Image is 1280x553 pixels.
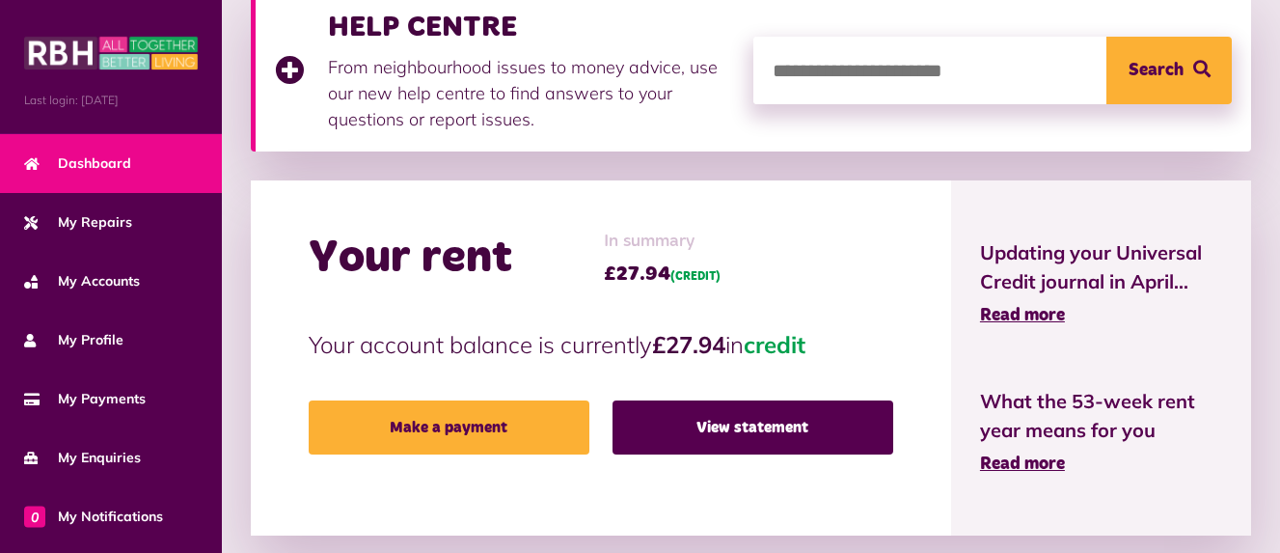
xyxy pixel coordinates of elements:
[24,34,198,72] img: MyRBH
[24,506,45,527] span: 0
[24,153,131,174] span: Dashboard
[604,260,721,289] span: £27.94
[980,387,1222,445] span: What the 53-week rent year means for you
[24,212,132,233] span: My Repairs
[604,229,721,255] span: In summary
[1106,37,1232,104] button: Search
[980,456,1065,473] span: Read more
[980,387,1222,478] a: What the 53-week rent year means for you Read more
[744,330,805,359] span: credit
[980,238,1222,296] span: Updating your Universal Credit journal in April...
[670,271,721,283] span: (CREDIT)
[24,507,163,527] span: My Notifications
[309,327,893,362] p: Your account balance is currently in
[309,231,512,287] h2: Your rent
[328,54,734,132] p: From neighbourhood issues to money advice, use our new help centre to find answers to your questi...
[24,448,141,468] span: My Enquiries
[24,271,140,291] span: My Accounts
[980,238,1222,329] a: Updating your Universal Credit journal in April... Read more
[613,401,893,455] a: View statement
[24,389,146,409] span: My Payments
[980,307,1065,324] span: Read more
[1129,37,1184,104] span: Search
[309,401,589,455] a: Make a payment
[24,330,123,350] span: My Profile
[24,92,198,109] span: Last login: [DATE]
[652,330,725,359] strong: £27.94
[328,10,734,44] h3: HELP CENTRE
